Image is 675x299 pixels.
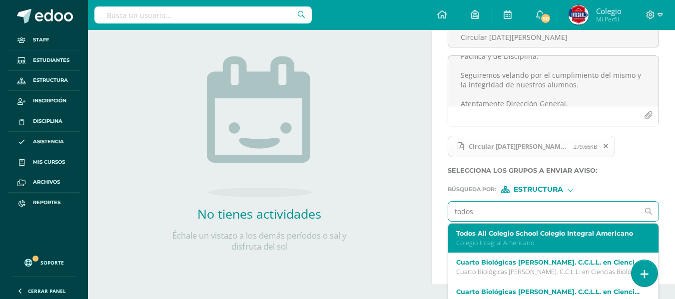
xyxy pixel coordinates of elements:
[33,56,69,64] span: Estudiantes
[159,230,359,252] p: Échale un vistazo a los demás períodos o sal y disfruta del sol
[8,111,80,132] a: Disciplina
[501,186,576,193] div: [object Object]
[448,187,496,192] span: Búsqueda por :
[33,199,60,207] span: Reportes
[456,230,643,237] label: Todos All Colegio School Colegio Integral Americano
[33,178,60,186] span: Archivos
[456,288,643,296] label: Cuarto Biológicas [PERSON_NAME]. C.C.L.L. en Ciencias Biológicas Metodología de la Investigación B
[448,167,659,174] label: Selecciona los grupos a enviar aviso :
[596,15,622,23] span: Mi Perfil
[456,268,643,276] p: Cuarto Biológicas [PERSON_NAME]. C.C.L.L. en Ciencias Biológicas 'A'
[33,158,65,166] span: Mis cursos
[448,27,659,47] input: Titulo
[8,132,80,152] a: Asistencia
[8,50,80,71] a: Estudiantes
[207,56,312,197] img: no_activities.png
[456,259,643,266] label: Cuarto Biológicas [PERSON_NAME]. C.C.L.L. en Ciencias Biológicas Metodología de la Investigación A
[94,6,312,23] input: Busca un usuario...
[8,71,80,91] a: Estructura
[456,239,643,247] p: Colegio Integral Americano
[574,143,597,150] span: 279.66KB
[598,141,615,152] span: Remover archivo
[8,91,80,111] a: Inscripción
[514,187,563,192] span: Estructura
[12,249,76,274] a: Soporte
[448,136,615,158] span: Circular 11 de agosto.pdf
[33,138,64,146] span: Asistencia
[33,117,62,125] span: Disciplina
[448,56,659,106] textarea: Querida comunidad educativa, te trasladamos este PDF con la circular enviada [DATE] [DATE][PERSON...
[33,97,66,105] span: Inscripción
[540,13,551,24] span: 50
[569,5,589,25] img: 2e1bd2338bb82c658090e08ddbb2593c.png
[596,6,622,16] span: Colegio
[8,172,80,193] a: Archivos
[33,36,49,44] span: Staff
[40,259,64,266] span: Soporte
[448,202,639,221] input: Ej. Primero primaria
[28,288,66,295] span: Cerrar panel
[8,152,80,173] a: Mis cursos
[159,205,359,222] h2: No tienes actividades
[8,30,80,50] a: Staff
[33,76,68,84] span: Estructura
[464,142,574,150] span: Circular [DATE][PERSON_NAME].pdf
[8,193,80,213] a: Reportes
